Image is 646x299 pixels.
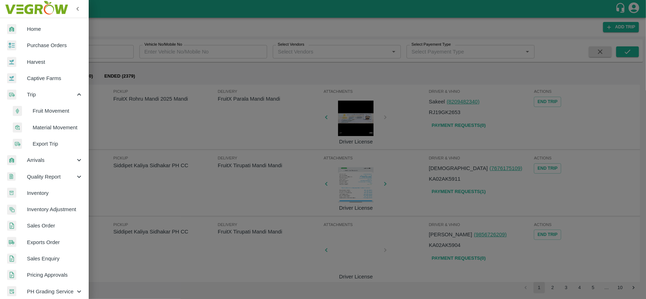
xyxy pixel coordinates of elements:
span: PH Grading Service [27,288,75,295]
span: Export Trip [33,140,83,148]
span: Exports Order [27,238,83,246]
img: inventory [7,204,16,215]
span: Captive Farms [27,74,83,82]
span: Harvest [27,58,83,66]
img: qualityReport [7,172,16,181]
img: whInventory [7,188,16,198]
span: Material Movement [33,124,83,131]
span: Arrivals [27,156,75,164]
span: Pricing Approvals [27,271,83,279]
img: delivery [13,139,22,149]
img: reciept [7,40,16,51]
img: shipments [7,237,16,247]
a: deliveryExport Trip [6,136,89,152]
img: fruit [13,106,22,116]
img: sales [7,221,16,231]
span: Sales Order [27,222,83,230]
span: Inventory [27,189,83,197]
a: fruitFruit Movement [6,103,89,119]
span: Quality Report [27,173,75,181]
a: materialMaterial Movement [6,119,89,136]
span: Inventory Adjustment [27,205,83,213]
span: Fruit Movement [33,107,83,115]
img: material [13,122,22,133]
img: whTracker [7,286,16,297]
img: sales [7,270,16,280]
img: sales [7,254,16,264]
img: harvest [7,73,16,84]
img: whArrival [7,24,16,34]
span: Purchase Orders [27,41,83,49]
img: whArrival [7,155,16,165]
img: delivery [7,90,16,100]
span: Home [27,25,83,33]
img: harvest [7,57,16,67]
span: Sales Enquiry [27,255,83,263]
span: Trip [27,91,75,98]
